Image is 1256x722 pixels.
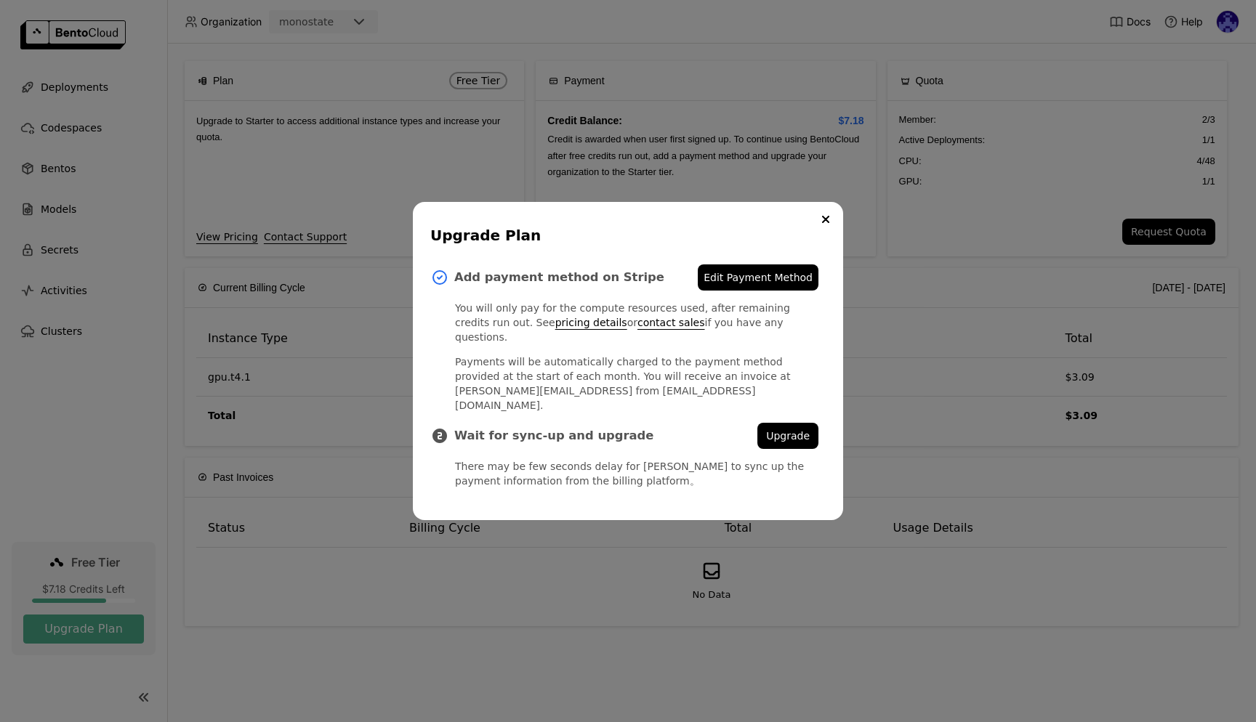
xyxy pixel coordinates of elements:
p: There may be few seconds delay for [PERSON_NAME] to sync up the payment information from the bill... [455,459,818,488]
div: Upgrade Plan [430,225,820,246]
a: pricing details [555,317,627,328]
p: You will only pay for the compute resources used, after remaining credits run out. See or if you ... [455,301,818,344]
a: Edit Payment Method [698,264,818,291]
span: Edit Payment Method [704,270,813,285]
a: contact sales [637,317,705,328]
p: Payments will be automatically charged to the payment method provided at the start of each month.... [455,354,818,413]
h3: Add payment method on Stripe [454,270,698,285]
div: dialog [413,202,843,520]
button: Close [817,211,834,228]
h3: Wait for sync-up and upgrade [454,429,757,443]
button: Upgrade [757,423,818,449]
